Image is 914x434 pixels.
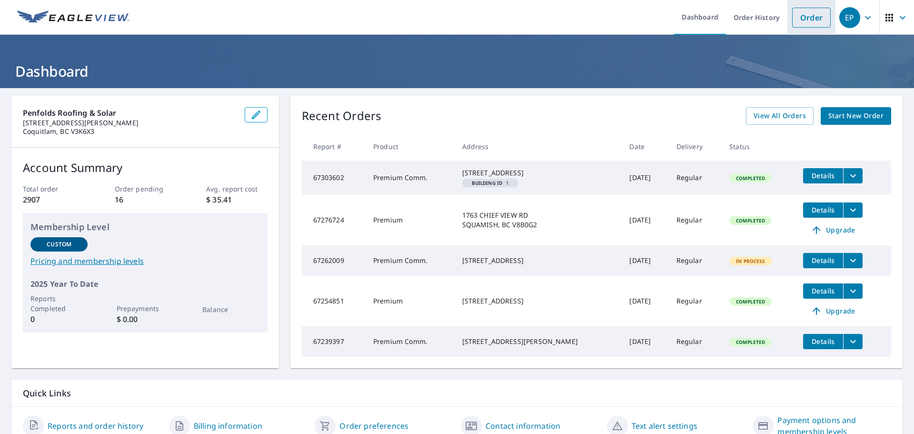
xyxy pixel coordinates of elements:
[30,221,260,233] p: Membership Level
[622,276,668,326] td: [DATE]
[792,8,831,28] a: Order
[746,107,814,125] a: View All Orders
[730,258,771,264] span: In Process
[622,195,668,245] td: [DATE]
[455,132,622,161] th: Address
[194,420,262,432] a: Billing information
[803,222,863,238] a: Upgrade
[730,298,771,305] span: Completed
[302,132,366,161] th: Report #
[669,132,722,161] th: Delivery
[366,161,455,195] td: Premium Comm.
[809,224,857,236] span: Upgrade
[302,161,366,195] td: 67303602
[803,168,843,183] button: detailsBtn-67303602
[839,7,860,28] div: EP
[206,194,267,205] p: $ 35.41
[23,387,891,399] p: Quick Links
[23,127,237,136] p: Coquitlam, BC V3K6X3
[722,132,795,161] th: Status
[843,253,863,268] button: filesDropdownBtn-67262009
[366,326,455,357] td: Premium Comm.
[11,61,903,81] h1: Dashboard
[669,161,722,195] td: Regular
[462,337,615,346] div: [STREET_ADDRESS][PERSON_NAME]
[115,194,176,205] p: 16
[366,132,455,161] th: Product
[622,161,668,195] td: [DATE]
[117,313,174,325] p: $ 0.00
[754,110,806,122] span: View All Orders
[30,293,88,313] p: Reports Completed
[302,326,366,357] td: 67239397
[302,276,366,326] td: 67254851
[23,119,237,127] p: [STREET_ADDRESS][PERSON_NAME]
[339,420,408,432] a: Order preferences
[809,337,837,346] span: Details
[669,195,722,245] td: Regular
[472,181,503,185] em: Building ID
[302,245,366,276] td: 67262009
[803,202,843,218] button: detailsBtn-67276724
[622,132,668,161] th: Date
[803,253,843,268] button: detailsBtn-67262009
[669,326,722,357] td: Regular
[302,195,366,245] td: 67276724
[809,305,857,317] span: Upgrade
[486,420,560,432] a: Contact information
[622,326,668,357] td: [DATE]
[366,245,455,276] td: Premium Comm.
[30,278,260,290] p: 2025 Year To Date
[206,184,267,194] p: Avg. report cost
[669,245,722,276] td: Regular
[622,245,668,276] td: [DATE]
[23,107,237,119] p: Penfolds Roofing & Solar
[462,211,615,230] div: 1763 CHIEF VIEW RD SQUAMISH, BC V8B0G2
[17,10,129,25] img: EV Logo
[48,420,143,432] a: Reports and order history
[23,159,268,176] p: Account Summary
[843,334,863,349] button: filesDropdownBtn-67239397
[30,313,88,325] p: 0
[466,181,515,185] span: 1
[23,194,84,205] p: 2907
[302,107,382,125] p: Recent Orders
[23,184,84,194] p: Total order
[803,283,843,299] button: detailsBtn-67254851
[843,202,863,218] button: filesDropdownBtn-67276724
[462,296,615,306] div: [STREET_ADDRESS]
[809,205,837,214] span: Details
[809,256,837,265] span: Details
[803,334,843,349] button: detailsBtn-67239397
[730,217,771,224] span: Completed
[809,286,837,295] span: Details
[828,110,884,122] span: Start New Order
[366,195,455,245] td: Premium
[821,107,891,125] a: Start New Order
[47,240,71,249] p: Custom
[843,283,863,299] button: filesDropdownBtn-67254851
[669,276,722,326] td: Regular
[730,175,771,182] span: Completed
[809,171,837,180] span: Details
[730,339,771,345] span: Completed
[117,303,174,313] p: Prepayments
[632,420,697,432] a: Text alert settings
[462,168,615,178] div: [STREET_ADDRESS]
[843,168,863,183] button: filesDropdownBtn-67303602
[115,184,176,194] p: Order pending
[30,255,260,267] a: Pricing and membership levels
[202,304,259,314] p: Balance
[366,276,455,326] td: Premium
[803,303,863,319] a: Upgrade
[462,256,615,265] div: [STREET_ADDRESS]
